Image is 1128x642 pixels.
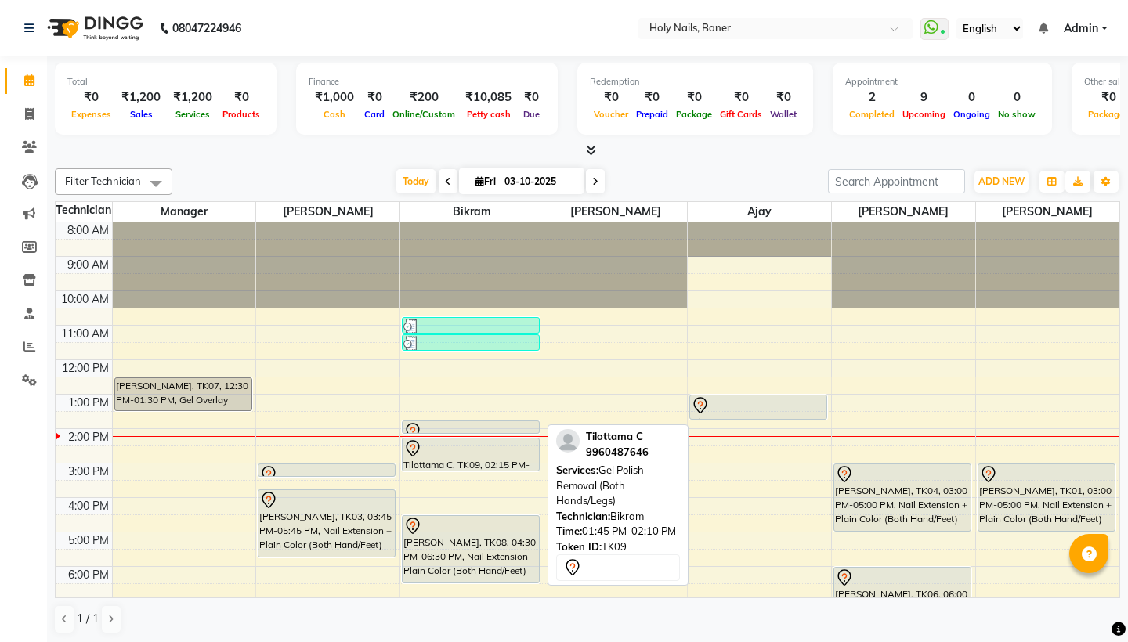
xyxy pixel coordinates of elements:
[845,75,1039,88] div: Appointment
[994,109,1039,120] span: No show
[978,464,1115,531] div: [PERSON_NAME], TK01, 03:00 PM-05:00 PM, Nail Extension + Plain Color (Both Hand/Feet)
[632,88,672,106] div: ₹0
[65,567,112,583] div: 6:00 PM
[828,169,965,193] input: Search Appointment
[400,202,544,222] span: Bikram
[58,326,112,342] div: 11:00 AM
[834,464,971,531] div: [PERSON_NAME], TK04, 03:00 PM-05:00 PM, Nail Extension + Plain Color (Both Hand/Feet)
[586,445,649,460] div: 9960487646
[845,109,898,120] span: Completed
[77,611,99,627] span: 1 / 1
[258,490,395,557] div: [PERSON_NAME], TK03, 03:45 PM-05:45 PM, Nail Extension + Plain Color (Both Hand/Feet)
[834,568,971,622] div: [PERSON_NAME], TK06, 06:00 PM-07:40 PM, Gel Refills With Color (Both Hand/Legs)
[113,202,256,222] span: Manager
[67,109,115,120] span: Expenses
[403,421,539,433] div: Tilottama C, TK09, 01:45 PM-02:10 PM, Gel Polish Removal (Both Hands/Legs)
[65,463,112,480] div: 3:00 PM
[556,525,582,537] span: Time:
[832,202,975,222] span: [PERSON_NAME]
[309,75,545,88] div: Finance
[320,109,349,120] span: Cash
[556,524,680,539] div: 01:45 PM-02:10 PM
[64,222,112,239] div: 8:00 AM
[500,170,578,193] input: 2025-10-03
[949,88,994,106] div: 0
[766,88,801,106] div: ₹0
[766,109,801,120] span: Wallet
[360,109,389,120] span: Card
[65,429,112,445] div: 2:00 PM
[65,175,141,187] span: Filter Technician
[519,109,544,120] span: Due
[459,88,518,106] div: ₹10,085
[949,109,994,120] span: Ongoing
[845,88,898,106] div: 2
[67,88,115,106] div: ₹0
[65,498,112,514] div: 4:00 PM
[898,88,949,106] div: 9
[716,109,766,120] span: Gift Cards
[632,109,672,120] span: Prepaid
[716,88,766,106] div: ₹0
[590,88,632,106] div: ₹0
[556,539,680,555] div: TK09
[994,88,1039,106] div: 0
[59,360,112,377] div: 12:00 PM
[396,169,436,193] span: Today
[586,430,643,442] span: Tilottama C
[472,175,500,187] span: Fri
[256,202,399,222] span: [PERSON_NAME]
[688,202,831,222] span: Ajay
[172,6,241,50] b: 08047224946
[672,109,716,120] span: Package
[1062,579,1112,626] iframe: chat widget
[590,75,801,88] div: Redemption
[258,464,395,476] div: [PERSON_NAME], TK10, 03:00 PM-03:25 PM, Nail tip with Gel
[556,429,580,453] img: profile
[64,257,112,273] div: 9:00 AM
[976,202,1119,222] span: [PERSON_NAME]
[556,463,644,507] span: Gel Polish Removal (Both Hands/Legs)
[403,516,539,582] div: [PERSON_NAME], TK08, 04:30 PM-06:30 PM, Nail Extension + Plain Color (Both Hand/Feet)
[115,88,167,106] div: ₹1,200
[1064,20,1098,37] span: Admin
[172,109,214,120] span: Services
[556,509,680,525] div: Bikram
[219,88,264,106] div: ₹0
[67,75,264,88] div: Total
[544,202,688,222] span: [PERSON_NAME]
[56,202,112,218] div: Technician
[556,540,602,553] span: Token ID:
[403,438,539,471] div: Tilottama C, TK09, 02:15 PM-03:15 PM, Gel Polish-Shellac (Both Hands/Feet)
[898,109,949,120] span: Upcoming
[389,109,459,120] span: Online/Custom
[556,463,598,476] span: Services:
[58,291,112,308] div: 10:00 AM
[126,109,157,120] span: Sales
[219,109,264,120] span: Products
[463,109,515,120] span: Petty cash
[403,335,539,350] div: [PERSON_NAME], TK05, 11:15 AM-11:45 AM, Gel Extension Removal (Both Hands/Feet)
[672,88,716,106] div: ₹0
[65,532,112,549] div: 5:00 PM
[167,88,219,106] div: ₹1,200
[974,171,1029,193] button: ADD NEW
[403,318,539,333] div: [PERSON_NAME], TK05, 10:45 AM-11:15 AM, Gel Extension Removal (Both Hands/Feet)
[360,88,389,106] div: ₹0
[690,395,826,419] div: Tilottama C, TK09, 01:00 PM-01:45 PM, Classic Pedicure
[978,175,1025,187] span: ADD NEW
[309,88,360,106] div: ₹1,000
[65,395,112,411] div: 1:00 PM
[40,6,147,50] img: logo
[518,88,545,106] div: ₹0
[115,378,251,410] div: [PERSON_NAME], TK07, 12:30 PM-01:30 PM, Gel Overlay With Color (Both Hands/Legs)
[389,88,459,106] div: ₹200
[556,510,610,522] span: Technician:
[590,109,632,120] span: Voucher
